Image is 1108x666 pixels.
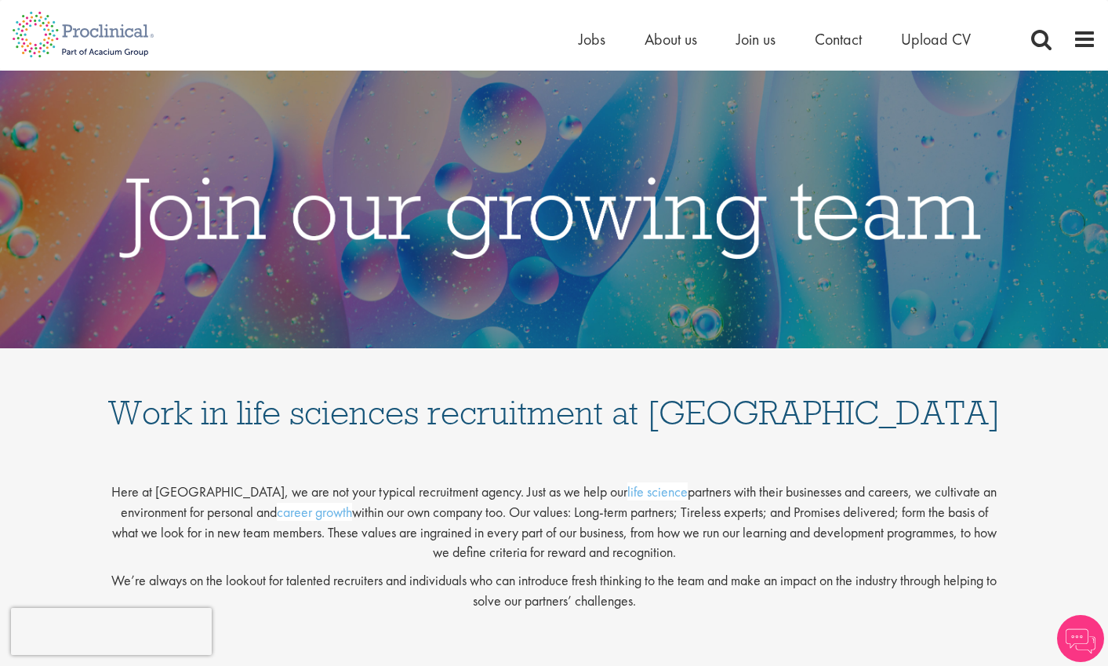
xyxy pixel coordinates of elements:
[11,608,212,655] iframe: reCAPTCHA
[107,469,1001,562] p: Here at [GEOGRAPHIC_DATA], we are not your typical recruitment agency. Just as we help our partne...
[645,29,697,49] a: About us
[1057,615,1104,662] img: Chatbot
[627,482,688,500] a: life science
[579,29,605,49] a: Jobs
[107,570,1001,610] p: We’re always on the lookout for talented recruiters and individuals who can introduce fresh think...
[736,29,776,49] a: Join us
[815,29,862,49] a: Contact
[277,503,352,521] a: career growth
[107,364,1001,430] h1: Work in life sciences recruitment at [GEOGRAPHIC_DATA]
[901,29,971,49] a: Upload CV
